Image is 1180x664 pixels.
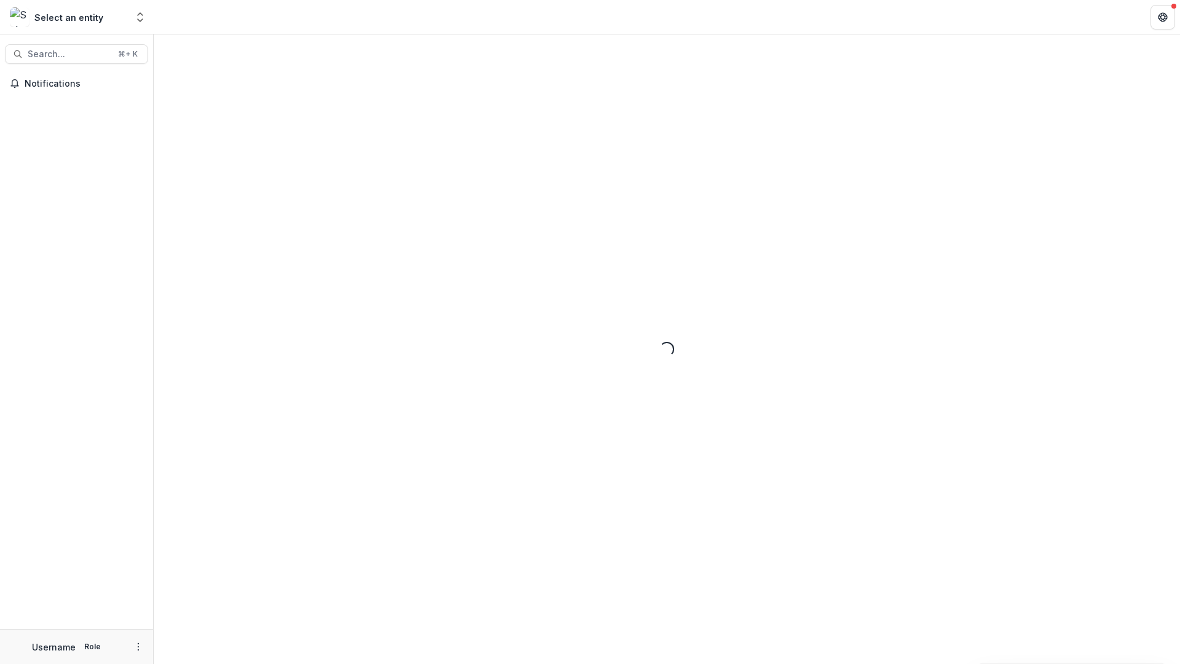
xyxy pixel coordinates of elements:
button: Search... [5,44,148,64]
button: Get Help [1150,5,1175,30]
button: More [131,639,146,654]
img: Select an entity [10,7,29,27]
span: Notifications [25,79,143,89]
button: Notifications [5,74,148,93]
div: ⌘ + K [116,47,140,61]
span: Search... [28,49,111,60]
button: Open entity switcher [132,5,149,30]
p: Role [81,641,104,652]
div: Select an entity [34,11,103,24]
p: Username [32,641,76,654]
